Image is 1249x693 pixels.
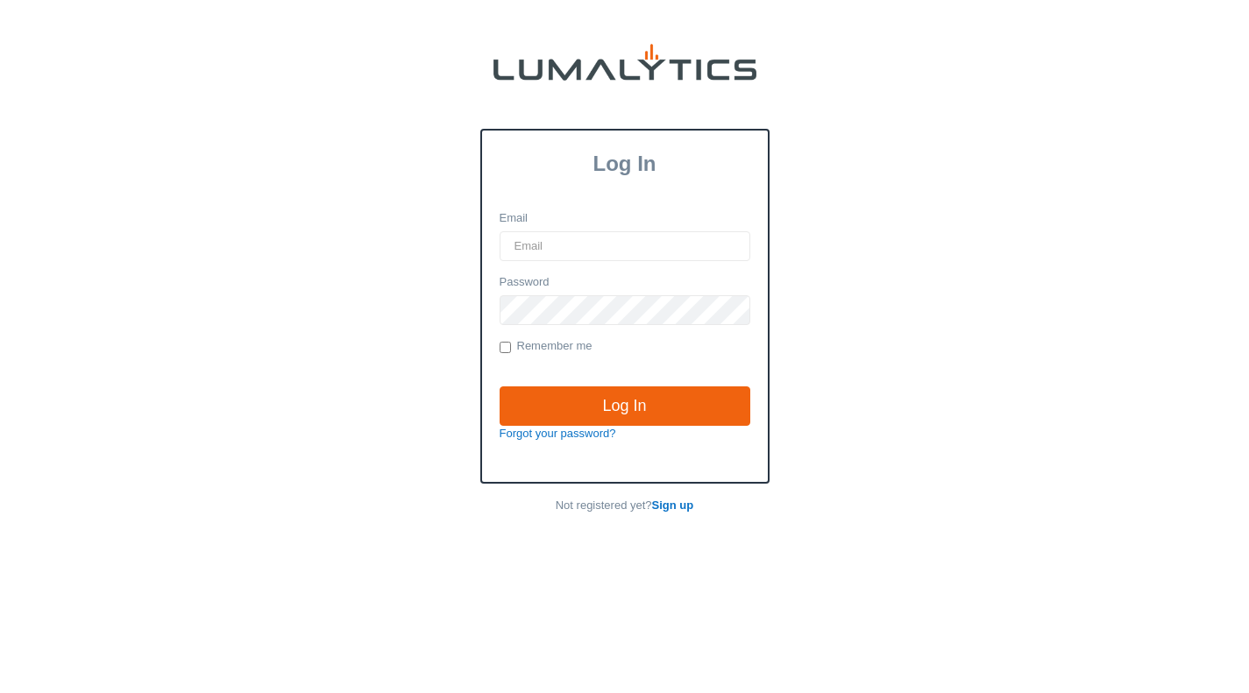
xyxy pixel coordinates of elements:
[500,274,550,291] label: Password
[500,427,616,440] a: Forgot your password?
[482,152,768,176] h3: Log In
[500,386,750,427] input: Log In
[500,231,750,261] input: Email
[500,210,529,227] label: Email
[500,342,511,353] input: Remember me
[480,498,770,514] p: Not registered yet?
[493,44,756,81] img: lumalytics-black-e9b537c871f77d9ce8d3a6940f85695cd68c596e3f819dc492052d1098752254.png
[500,338,593,356] label: Remember me
[652,499,694,512] a: Sign up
